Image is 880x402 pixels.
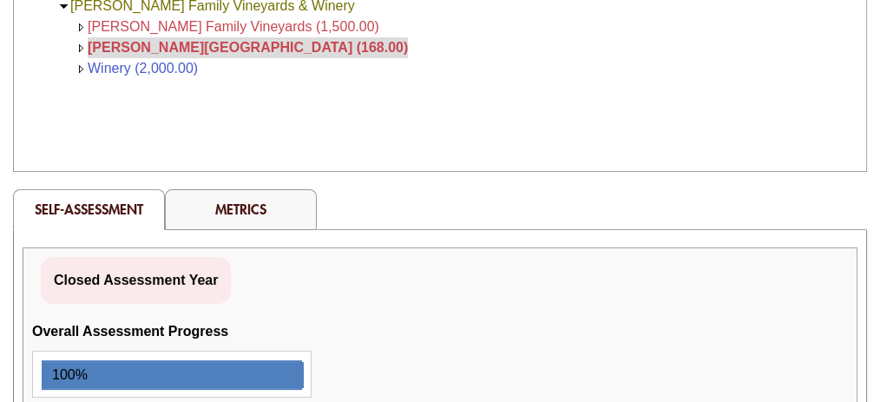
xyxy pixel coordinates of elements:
a: [PERSON_NAME][GEOGRAPHIC_DATA] (168.00) [88,40,408,55]
span: Closed Assessment Year [54,273,218,287]
div: Overall Assessment Progress [32,321,228,342]
span: Self-Assessment [35,200,143,218]
a: [PERSON_NAME] Family Vineyards (1,500.00) [88,19,379,34]
div: 100% [43,362,88,388]
a: Metrics [215,200,266,218]
a: Winery (2,000.00) [88,61,198,76]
